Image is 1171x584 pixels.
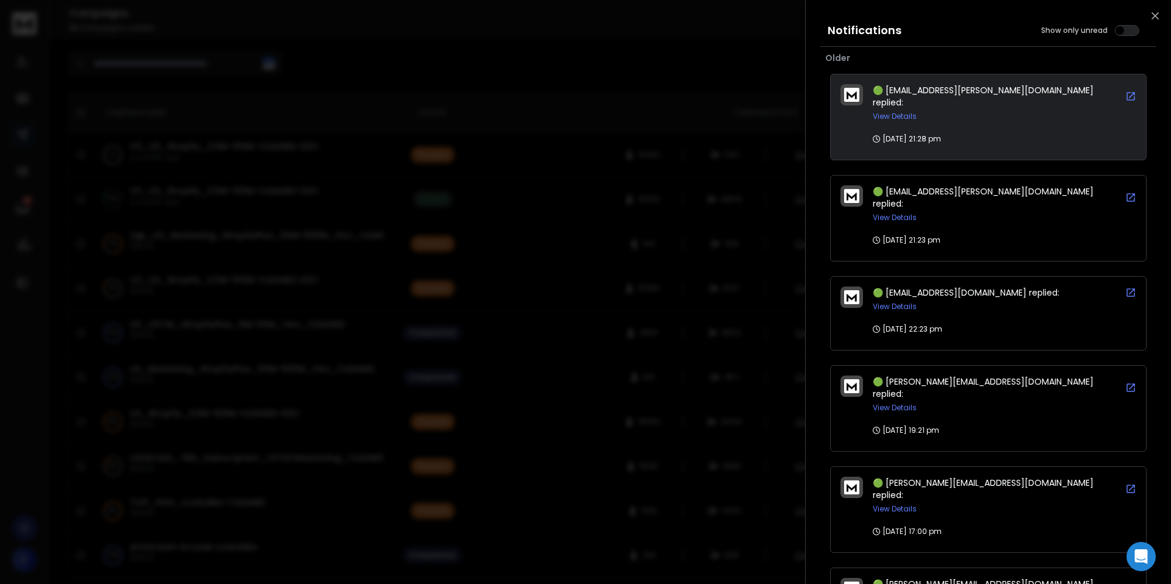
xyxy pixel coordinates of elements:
button: View Details [873,302,917,312]
img: logo [844,379,859,393]
button: View Details [873,112,917,121]
img: logo [844,189,859,203]
span: 🟢 [EMAIL_ADDRESS][PERSON_NAME][DOMAIN_NAME] replied: [873,84,1094,109]
button: View Details [873,403,917,413]
button: View Details [873,504,917,514]
h3: Notifications [828,22,901,39]
div: Open Intercom Messenger [1126,542,1156,571]
span: 🟢 [EMAIL_ADDRESS][PERSON_NAME][DOMAIN_NAME] replied: [873,185,1094,210]
p: [DATE] 21:28 pm [873,134,941,144]
button: View Details [873,213,917,223]
img: logo [844,88,859,102]
span: 🟢 [PERSON_NAME][EMAIL_ADDRESS][DOMAIN_NAME] replied: [873,477,1094,501]
p: [DATE] 22:23 pm [873,324,942,334]
p: [DATE] 17:00 pm [873,527,942,536]
p: [DATE] 19:21 pm [873,426,939,435]
img: logo [844,290,859,304]
p: [DATE] 21:23 pm [873,235,940,245]
img: logo [844,480,859,494]
p: Older [825,52,1151,64]
label: Show only unread [1041,26,1108,35]
span: 🟢 [PERSON_NAME][EMAIL_ADDRESS][DOMAIN_NAME] replied: [873,376,1094,400]
span: 🟢 [EMAIL_ADDRESS][DOMAIN_NAME] replied: [873,287,1059,299]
